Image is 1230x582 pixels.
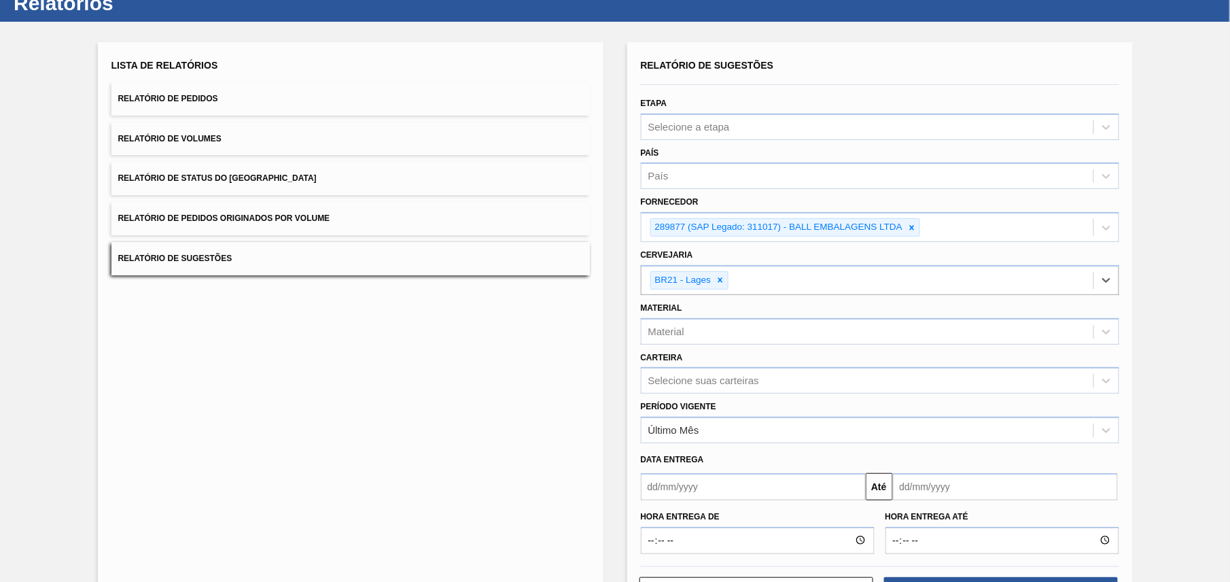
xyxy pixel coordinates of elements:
label: Carteira [641,353,683,362]
span: Relatório de Volumes [118,134,222,143]
input: dd/mm/yyyy [893,473,1118,500]
button: Relatório de Volumes [111,122,590,156]
button: Relatório de Pedidos [111,82,590,116]
span: Lista de Relatórios [111,60,218,71]
button: Relatório de Pedidos Originados por Volume [111,202,590,235]
label: Material [641,303,682,313]
span: Data entrega [641,455,704,464]
span: Relatório de Status do [GEOGRAPHIC_DATA] [118,173,317,183]
button: Relatório de Status do [GEOGRAPHIC_DATA] [111,162,590,195]
div: BR21 - Lages [651,272,714,289]
input: dd/mm/yyyy [641,473,866,500]
button: Até [866,473,893,500]
div: Selecione suas carteiras [648,375,759,387]
span: Relatório de Pedidos Originados por Volume [118,213,330,223]
button: Relatório de Sugestões [111,242,590,275]
label: Hora entrega de [641,507,875,527]
div: País [648,171,669,182]
label: Fornecedor [641,197,699,207]
span: Relatório de Sugestões [118,254,232,263]
span: Relatório de Sugestões [641,60,774,71]
span: Relatório de Pedidos [118,94,218,103]
label: País [641,148,659,158]
div: Último Mês [648,425,699,437]
div: 289877 (SAP Legado: 311017) - BALL EMBALAGENS LTDA [651,219,904,236]
label: Período Vigente [641,402,716,411]
div: Material [648,326,684,337]
label: Cervejaria [641,250,693,260]
label: Hora entrega até [885,507,1119,527]
label: Etapa [641,99,667,108]
div: Selecione a etapa [648,121,730,133]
